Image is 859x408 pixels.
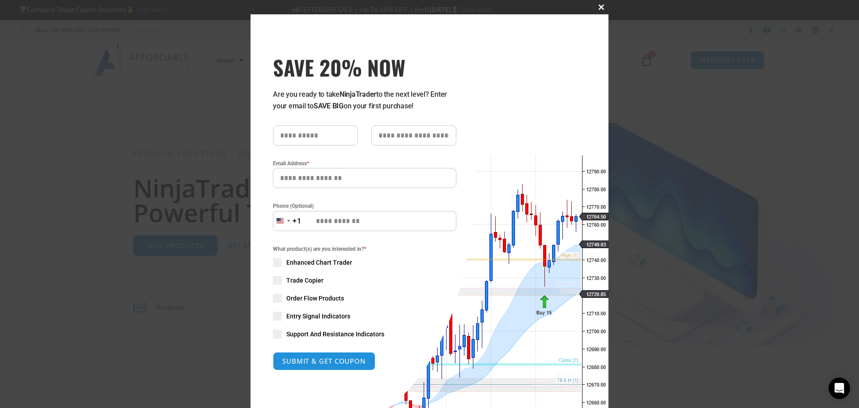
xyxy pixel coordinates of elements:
[273,245,456,253] span: What product(s) are you interested in?
[273,211,302,231] button: Selected country
[286,330,384,339] span: Support And Resistance Indicators
[286,294,344,303] span: Order Flow Products
[293,215,302,227] div: +1
[273,258,456,267] label: Enhanced Chart Trader
[340,90,376,99] strong: NinjaTrader
[273,55,456,80] h3: SAVE 20% NOW
[273,276,456,285] label: Trade Copier
[314,102,344,110] strong: SAVE BIG
[273,202,456,210] label: Phone (Optional)
[273,330,456,339] label: Support And Resistance Indicators
[273,159,456,168] label: Email Address
[286,312,350,321] span: Entry Signal Indicators
[829,378,850,399] div: Open Intercom Messenger
[273,89,456,112] p: Are you ready to take to the next level? Enter your email to on your first purchase!
[286,276,323,285] span: Trade Copier
[273,352,375,370] button: SUBMIT & GET COUPON
[273,294,456,303] label: Order Flow Products
[286,258,352,267] span: Enhanced Chart Trader
[273,312,456,321] label: Entry Signal Indicators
